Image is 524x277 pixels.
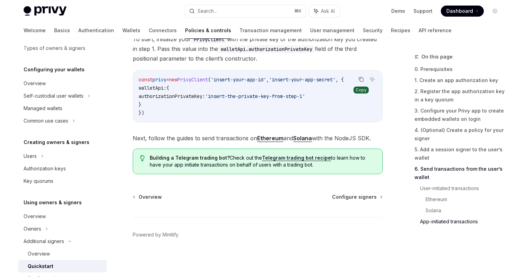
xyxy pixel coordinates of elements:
[24,225,41,233] div: Owners
[139,110,144,116] span: })
[24,92,84,100] div: Self-custodial user wallets
[24,65,85,74] h5: Configuring your wallets
[24,152,37,160] div: Users
[413,8,433,15] a: Support
[269,77,335,83] span: 'insert-your-app-secret'
[332,194,382,200] a: Configure signers
[150,155,230,161] strong: Building a Telegram trading bot?
[426,205,506,216] a: Solana
[414,105,506,125] a: 3. Configure your Privy app to create embedded wallets on login
[211,77,266,83] span: 'insert-your-app-id'
[357,75,366,84] button: Copy the contents from the code block
[310,22,355,39] a: User management
[18,77,107,90] a: Overview
[24,104,62,113] div: Managed wallets
[419,22,452,39] a: API reference
[18,162,107,175] a: Authorization keys
[18,260,107,272] a: Quickstart
[24,22,46,39] a: Welcome
[78,22,114,39] a: Authentication
[489,6,500,17] button: Toggle dark mode
[139,77,152,83] span: const
[391,22,410,39] a: Recipes
[140,155,145,161] svg: Tip
[24,198,82,207] h5: Using owners & signers
[24,212,46,221] div: Overview
[24,138,89,146] h5: Creating owners & signers
[24,6,67,16] img: light logo
[257,135,283,142] a: Ethereum
[166,85,169,91] span: {
[335,77,344,83] span: , {
[239,22,302,39] a: Transaction management
[363,22,383,39] a: Security
[152,77,166,83] span: privy
[309,5,340,17] button: Ask AI
[28,250,50,258] div: Overview
[262,155,331,161] a: Telegram trading bot recipe
[139,85,166,91] span: walletApi:
[218,45,315,53] code: walletApi.authorizationPrivateKey
[266,77,269,83] span: ,
[24,164,66,173] div: Authorization keys
[18,248,107,260] a: Overview
[420,183,506,194] a: User-initiated transactions
[414,125,506,144] a: 4. (Optional) Create a policy for your signer
[293,135,312,142] a: Solana
[139,101,141,108] span: }
[391,8,405,15] a: Demo
[421,53,453,61] span: On this page
[18,102,107,115] a: Managed wallets
[420,216,506,227] a: App-initiated transactions
[150,154,375,168] span: Check out the to learn how to have your app initiate transactions on behalf of users with a tradi...
[24,117,68,125] div: Common use cases
[139,93,205,99] span: authorizationPrivateKey:
[28,262,53,270] div: Quickstart
[191,36,227,43] code: PrivyClient
[321,8,335,15] span: Ask AI
[414,163,506,183] a: 6. Send transactions from the user’s wallet
[133,231,178,238] a: Powered by Mintlify
[198,7,217,15] div: Search...
[133,34,383,63] span: To start, initialize your with the private key of the authorization key you created in step 1. Pa...
[24,237,64,245] div: Additional signers
[133,133,383,143] span: Next, follow the guides to send transactions on and with the NodeJS SDK.
[294,8,302,14] span: ⌘ K
[185,22,231,39] a: Policies & controls
[149,22,177,39] a: Connectors
[54,22,70,39] a: Basics
[414,64,506,75] a: 0. Prerequisites
[133,194,162,200] a: Overview
[177,77,208,83] span: PrivyClient
[414,144,506,163] a: 5. Add a session signer to the user’s wallet
[368,75,377,84] button: Ask AI
[414,86,506,105] a: 2. Register the app authorization key in a key quorum
[24,79,46,88] div: Overview
[332,194,377,200] span: Configure signers
[184,5,306,17] button: Search...⌘K
[441,6,484,17] a: Dashboard
[426,194,506,205] a: Ethereum
[139,194,162,200] span: Overview
[18,210,107,223] a: Overview
[446,8,473,15] span: Dashboard
[208,77,211,83] span: (
[169,77,177,83] span: new
[205,93,305,99] span: 'insert-the-private-key-from-step-1'
[122,22,140,39] a: Wallets
[18,175,107,187] a: Key quorums
[414,75,506,86] a: 1. Create an app authorization key
[353,87,369,93] div: Copy
[166,77,169,83] span: =
[24,177,53,185] div: Key quorums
